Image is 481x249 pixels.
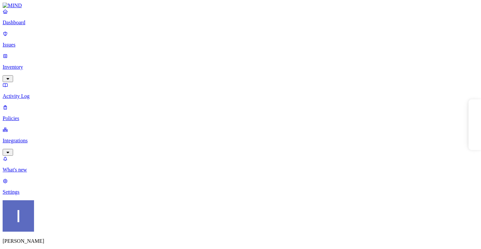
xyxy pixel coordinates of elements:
p: Inventory [3,64,478,70]
img: Itai Schwartz [3,200,34,232]
p: Settings [3,189,478,195]
img: MIND [3,3,22,9]
p: Dashboard [3,20,478,26]
a: Dashboard [3,9,478,26]
p: Issues [3,42,478,48]
a: Activity Log [3,82,478,99]
p: Integrations [3,138,478,144]
p: What's new [3,167,478,173]
a: Inventory [3,53,478,81]
a: MIND [3,3,478,9]
p: Policies [3,116,478,121]
p: Activity Log [3,93,478,99]
a: What's new [3,156,478,173]
a: Settings [3,178,478,195]
a: Policies [3,104,478,121]
a: Issues [3,31,478,48]
a: Integrations [3,127,478,155]
p: [PERSON_NAME] [3,238,478,244]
